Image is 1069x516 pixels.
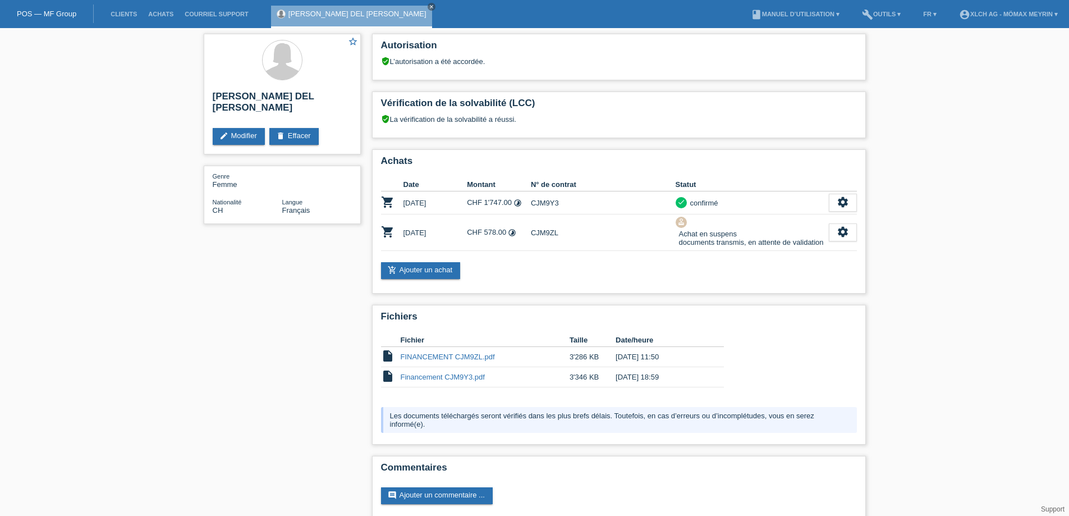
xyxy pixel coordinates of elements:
th: Taille [570,334,616,347]
i: settings [837,226,849,238]
i: check [677,198,685,206]
i: delete [276,131,285,140]
span: Langue [282,199,303,206]
td: 3'286 KB [570,347,616,367]
th: N° de contrat [531,178,676,191]
a: Courriel Support [179,11,254,17]
i: edit [219,131,228,140]
th: Date [403,178,467,191]
div: L’autorisation a été accordée. [381,57,857,66]
th: Date/heure [616,334,708,347]
a: FINANCEMENT CJM9ZL.pdf [401,353,495,361]
i: star_border [348,36,358,47]
a: [PERSON_NAME] DEL [PERSON_NAME] [288,10,426,18]
div: Femme [213,172,282,189]
i: Taux fixes - Paiement d’intérêts par le client (12 versements) [508,229,516,237]
i: close [429,4,434,10]
span: Nationalité [213,199,242,206]
h2: Commentaires [381,462,857,479]
td: [DATE] 18:59 [616,367,708,387]
span: Suisse [213,206,223,214]
td: [DATE] 11:50 [616,347,708,367]
i: build [862,9,873,20]
i: account_circle [959,9,970,20]
a: close [428,3,435,11]
td: CHF 1'747.00 [467,191,531,214]
td: CJM9Y3 [531,191,676,214]
th: Fichier [401,334,570,347]
div: La vérification de la solvabilité a réussi. [381,115,857,132]
h2: [PERSON_NAME] DEL [PERSON_NAME] [213,91,352,119]
i: approval [677,218,685,226]
div: Achat en suspens documents transmis, en attente de validation [676,228,824,248]
td: [DATE] [403,191,467,214]
div: confirmé [687,197,718,209]
i: settings [837,196,849,208]
i: verified_user [381,57,390,66]
td: [DATE] [403,214,467,251]
th: Montant [467,178,531,191]
i: add_shopping_cart [388,266,397,275]
a: deleteEffacer [269,128,319,145]
a: Achats [143,11,179,17]
a: FR ▾ [917,11,942,17]
i: verified_user [381,115,390,124]
h2: Fichiers [381,311,857,328]
a: add_shopping_cartAjouter un achat [381,262,461,279]
i: Taux fixes - Paiement d’intérêts par le client (12 versements) [513,199,522,207]
a: Clients [105,11,143,17]
i: POSP00027785 [381,225,394,239]
th: Statut [676,178,829,191]
div: Les documents téléchargés seront vérifiés dans les plus brefs délais. Toutefois, en cas d’erreurs... [381,407,857,433]
span: Genre [213,173,230,180]
i: comment [388,491,397,500]
span: Français [282,206,310,214]
i: book [751,9,762,20]
a: POS — MF Group [17,10,76,18]
td: CJM9ZL [531,214,676,251]
i: insert_drive_file [381,349,394,363]
a: Financement CJM9Y3.pdf [401,373,485,381]
a: editModifier [213,128,265,145]
i: insert_drive_file [381,369,394,383]
a: commentAjouter un commentaire ... [381,487,493,504]
a: star_border [348,36,358,48]
h2: Vérification de la solvabilité (LCC) [381,98,857,115]
a: account_circleXLCH AG - Mömax Meyrin ▾ [953,11,1063,17]
a: buildOutils ▾ [856,11,906,17]
a: bookManuel d’utilisation ▾ [745,11,845,17]
td: 3'346 KB [570,367,616,387]
a: Support [1041,505,1065,513]
h2: Autorisation [381,40,857,57]
i: POSP00027623 [381,195,394,209]
td: CHF 578.00 [467,214,531,251]
h2: Achats [381,156,857,172]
